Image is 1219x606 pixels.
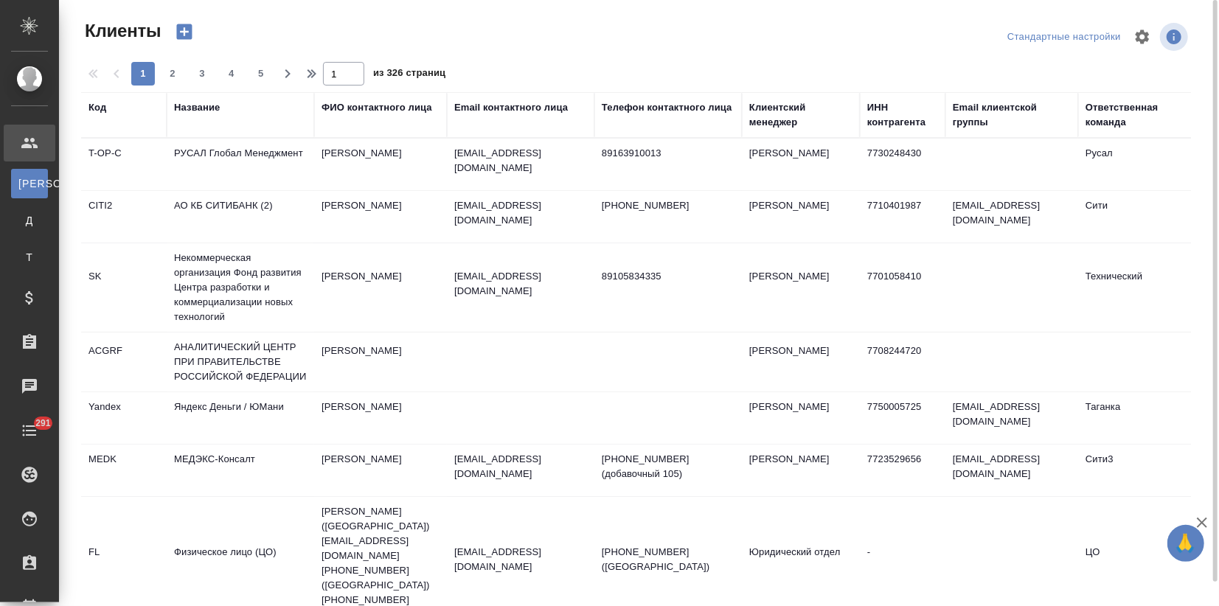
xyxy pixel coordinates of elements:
[860,392,945,444] td: 7750005725
[314,139,447,190] td: [PERSON_NAME]
[454,198,587,228] p: [EMAIL_ADDRESS][DOMAIN_NAME]
[454,269,587,299] p: [EMAIL_ADDRESS][DOMAIN_NAME]
[190,66,214,81] span: 3
[742,191,860,243] td: [PERSON_NAME]
[1078,262,1196,313] td: Технический
[81,445,167,496] td: MEDK
[314,262,447,313] td: [PERSON_NAME]
[454,545,587,574] p: [EMAIL_ADDRESS][DOMAIN_NAME]
[18,176,41,191] span: [PERSON_NAME]
[602,100,732,115] div: Телефон контактного лица
[749,100,852,130] div: Клиентский менеджер
[81,262,167,313] td: SK
[945,445,1078,496] td: [EMAIL_ADDRESS][DOMAIN_NAME]
[602,146,734,161] p: 89163910013
[1078,191,1196,243] td: Сити
[314,191,447,243] td: [PERSON_NAME]
[1078,445,1196,496] td: Сити3
[167,537,314,589] td: Физическое лицо (ЦО)
[18,250,41,265] span: Т
[161,62,184,86] button: 2
[314,392,447,444] td: [PERSON_NAME]
[945,392,1078,444] td: [EMAIL_ADDRESS][DOMAIN_NAME]
[81,191,167,243] td: CITI2
[167,191,314,243] td: АО КБ СИТИБАНК (2)
[454,100,568,115] div: Email контактного лица
[167,243,314,332] td: Некоммерческая организация Фонд развития Центра разработки и коммерциализации новых технологий
[860,262,945,313] td: 7701058410
[220,62,243,86] button: 4
[167,332,314,391] td: АНАЛИТИЧЕСКИЙ ЦЕНТР ПРИ ПРАВИТЕЛЬСТВЕ РОССИЙСКОЙ ФЕДЕРАЦИИ
[742,139,860,190] td: [PERSON_NAME]
[18,213,41,228] span: Д
[1078,139,1196,190] td: Русал
[860,191,945,243] td: 7710401987
[220,66,243,81] span: 4
[867,100,938,130] div: ИНН контрагента
[81,19,161,43] span: Клиенты
[11,169,48,198] a: [PERSON_NAME]
[742,445,860,496] td: [PERSON_NAME]
[161,66,184,81] span: 2
[167,445,314,496] td: МЕДЭКС-Консалт
[1125,19,1160,55] span: Настроить таблицу
[174,100,220,115] div: Название
[81,537,167,589] td: FL
[81,336,167,388] td: ACGRF
[860,139,945,190] td: 7730248430
[742,392,860,444] td: [PERSON_NAME]
[4,412,55,449] a: 291
[322,100,432,115] div: ФИО контактного лица
[602,198,734,213] p: [PHONE_NUMBER]
[1086,100,1189,130] div: Ответственная команда
[602,452,734,481] p: [PHONE_NUMBER] (добавочный 105)
[953,100,1071,130] div: Email клиентской группы
[1078,537,1196,589] td: ЦО
[1167,525,1204,562] button: 🙏
[88,100,106,115] div: Код
[11,243,48,272] a: Т
[249,62,273,86] button: 5
[167,19,202,44] button: Создать
[314,336,447,388] td: [PERSON_NAME]
[167,392,314,444] td: Яндекс Деньги / ЮМани
[190,62,214,86] button: 3
[314,445,447,496] td: [PERSON_NAME]
[602,545,734,574] p: [PHONE_NUMBER] ([GEOGRAPHIC_DATA])
[1173,528,1198,559] span: 🙏
[167,139,314,190] td: РУСАЛ Глобал Менеджмент
[860,445,945,496] td: 7723529656
[81,139,167,190] td: T-OP-C
[742,262,860,313] td: [PERSON_NAME]
[1160,23,1191,51] span: Посмотреть информацию
[860,336,945,388] td: 7708244720
[602,269,734,284] p: 89105834335
[27,416,60,431] span: 291
[1078,392,1196,444] td: Таганка
[742,336,860,388] td: [PERSON_NAME]
[454,452,587,481] p: [EMAIL_ADDRESS][DOMAIN_NAME]
[373,64,445,86] span: из 326 страниц
[454,146,587,175] p: [EMAIL_ADDRESS][DOMAIN_NAME]
[81,392,167,444] td: Yandex
[945,191,1078,243] td: [EMAIL_ADDRESS][DOMAIN_NAME]
[860,537,945,589] td: -
[11,206,48,235] a: Д
[742,537,860,589] td: Юридический отдел
[249,66,273,81] span: 5
[1004,26,1125,49] div: split button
